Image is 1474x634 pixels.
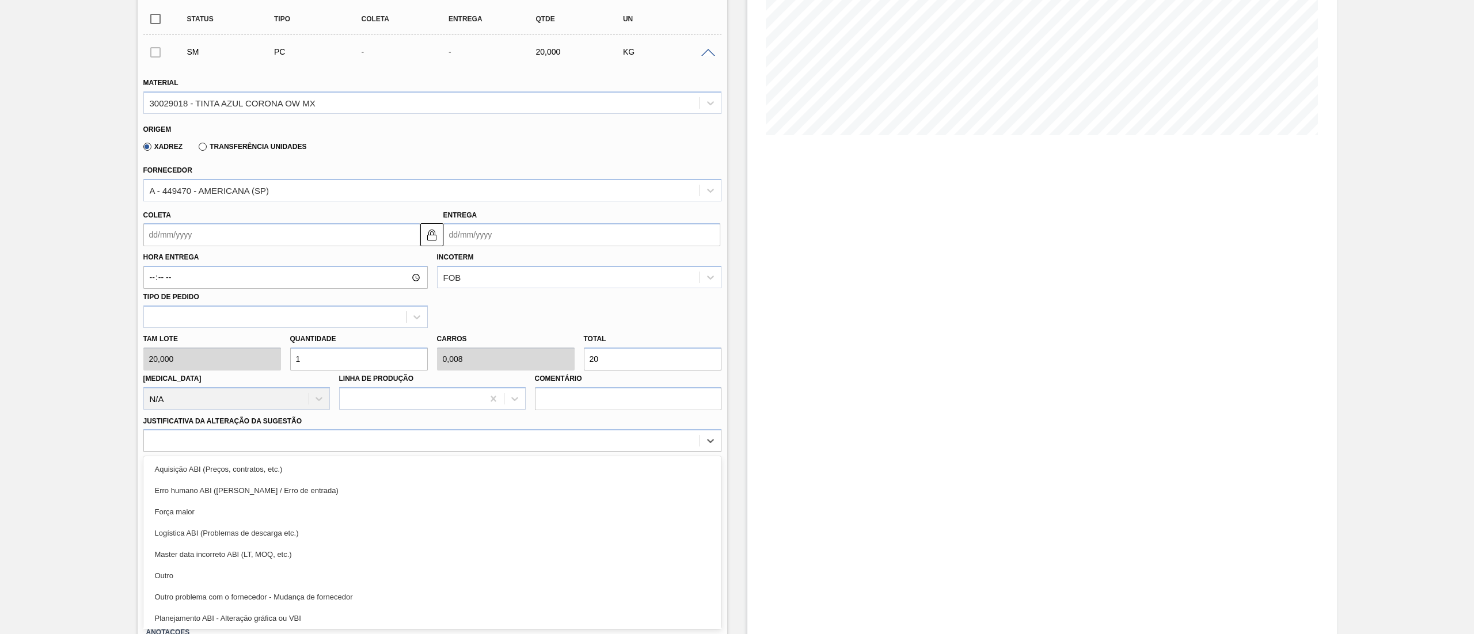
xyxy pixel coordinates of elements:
[143,459,721,480] div: Aquisição ABI (Preços, contratos, etc.)
[184,15,284,23] div: Status
[150,185,269,195] div: A - 449470 - AMERICANA (SP)
[620,15,720,23] div: UN
[143,125,172,133] label: Origem
[437,335,467,343] label: Carros
[446,47,545,56] div: -
[184,47,284,56] div: Sugestão Manual
[446,15,545,23] div: Entrega
[143,331,281,347] label: Tam lote
[143,586,721,608] div: Outro problema com o fornecedor - Mudança de fornecedor
[533,47,632,56] div: 20,000
[143,417,302,425] label: Justificativa da Alteração da Sugestão
[425,228,439,242] img: locked
[358,15,458,23] div: Coleta
[290,335,336,343] label: Quantidade
[143,455,721,471] label: Observações
[143,79,178,87] label: Material
[143,143,183,151] label: Xadrez
[143,375,202,383] label: [MEDICAL_DATA]
[620,47,720,56] div: KG
[143,211,171,219] label: Coleta
[584,335,606,343] label: Total
[533,15,632,23] div: Qtde
[143,501,721,522] div: Força maior
[143,544,721,565] div: Master data incorreto ABI (LT, MOQ, etc.)
[143,223,420,246] input: dd/mm/yyyy
[143,565,721,586] div: Outro
[271,47,371,56] div: Pedido de Compra
[535,371,721,387] label: Comentário
[358,47,458,56] div: -
[443,273,461,282] div: FOB
[443,211,477,219] label: Entrega
[143,522,721,544] div: Logística ABI (Problemas de descarga etc.)
[143,480,721,501] div: Erro humano ABI ([PERSON_NAME] / Erro de entrada)
[443,223,720,246] input: dd/mm/yyyy
[437,253,474,261] label: Incoterm
[143,293,199,301] label: Tipo de pedido
[339,375,414,383] label: Linha de Produção
[420,223,443,246] button: locked
[143,608,721,629] div: Planejamento ABI - Alteração gráfica ou VBI
[271,15,371,23] div: Tipo
[199,143,306,151] label: Transferência Unidades
[143,166,192,174] label: Fornecedor
[143,249,428,266] label: Hora Entrega
[150,98,316,108] div: 30029018 - TINTA AZUL CORONA OW MX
